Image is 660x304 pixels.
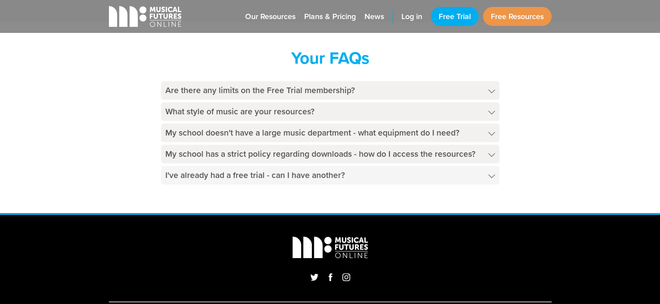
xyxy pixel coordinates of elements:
a: Instagram [340,270,353,283]
h4: My school has a strict policy regarding downloads - how do I access the resources? [161,145,499,163]
span: Log in [401,11,422,23]
a: Free Trial [431,7,479,26]
h4: I've already had a free trial - can I have another? [161,166,499,184]
h2: Your FAQs [161,48,499,68]
h4: My school doesn't have a large music department - what equipment do I need? [161,123,499,142]
h4: What style of music are your resources? [161,102,499,121]
h4: Are there any limits on the Free Trial membership? [161,81,499,100]
a: Twitter [308,271,321,283]
span: News [364,11,384,23]
a: Facebook [326,270,335,283]
span: Our Resources [245,11,296,23]
span: Plans & Pricing [304,11,356,23]
a: Free Resources [483,7,552,26]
